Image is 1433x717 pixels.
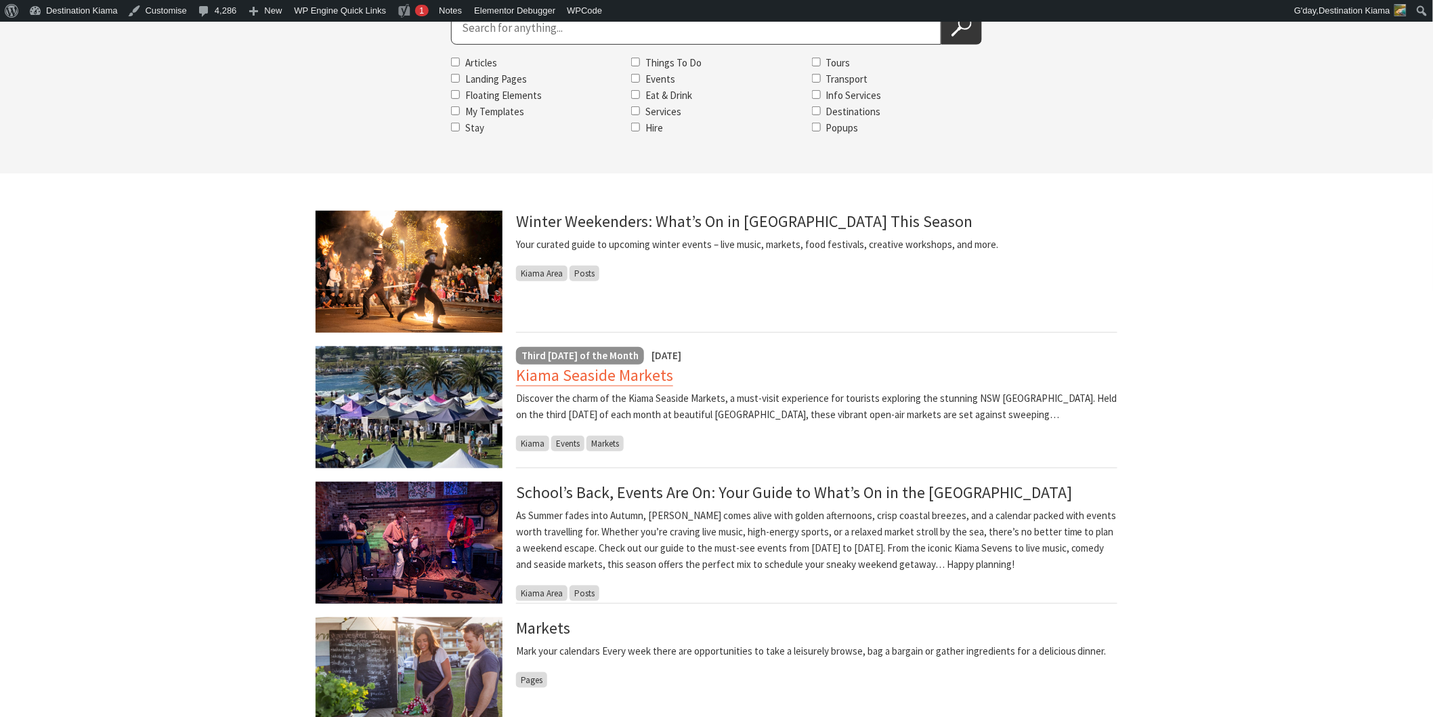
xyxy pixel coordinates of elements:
[516,237,1117,253] p: Your curated guide to upcoming winter events – live music, markets, food festivals, creative work...
[570,266,599,281] span: Posts
[1319,5,1391,16] span: Destination Kiama
[516,365,673,386] a: Kiama Seaside Markets
[826,73,868,85] label: Transport
[570,586,599,601] span: Posts
[516,436,549,451] span: Kiama
[516,643,1117,659] p: Mark your calendars Every week there are opportunities to take a leisurely browse, bag a bargain ...
[465,121,484,134] label: Stay
[316,346,502,468] img: Kiama Seaside Market
[1394,4,1407,16] img: Untitled-design-1-150x150.jpg
[826,89,882,102] label: Info Services
[465,105,524,118] label: My Templates
[645,73,675,85] label: Events
[645,89,692,102] label: Eat & Drink
[465,89,542,102] label: Floating Elements
[645,105,681,118] label: Services
[826,56,851,69] label: Tours
[516,211,972,232] a: Winter Weekenders: What’s On in [GEOGRAPHIC_DATA] This Season
[551,436,584,451] span: Events
[645,56,702,69] label: Things To Do
[516,390,1117,423] p: Discover the charm of the Kiama Seaside Markets, a must-visit experience for tourists exploring t...
[516,617,570,638] a: Markets
[516,482,1072,503] a: School’s Back, Events Are On: Your Guide to What’s On in the [GEOGRAPHIC_DATA]
[516,508,1117,573] p: As Summer fades into Autumn, [PERSON_NAME] comes alive with golden afternoons, crisp coastal bree...
[516,586,568,601] span: Kiama Area
[465,73,527,85] label: Landing Pages
[465,56,497,69] label: Articles
[826,105,881,118] label: Destinations
[451,10,941,45] input: Search for:
[586,436,624,451] span: Markets
[645,121,663,134] label: Hire
[516,672,547,688] span: Pages
[521,348,639,364] p: Third [DATE] of the Month
[516,266,568,281] span: Kiama Area
[826,121,859,134] label: Popups
[419,5,424,16] span: 1
[651,349,681,362] span: [DATE]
